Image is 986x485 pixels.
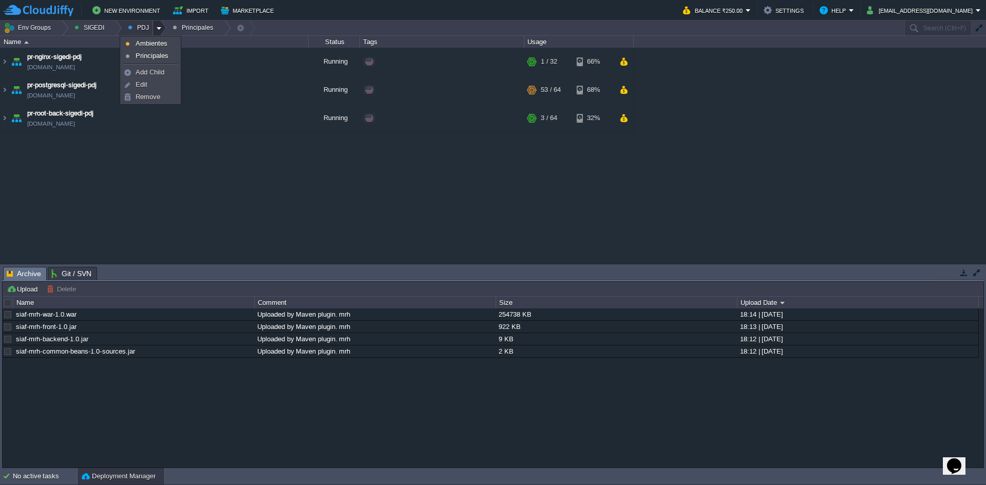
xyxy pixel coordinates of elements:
button: [EMAIL_ADDRESS][DOMAIN_NAME] [867,4,976,16]
div: 254738 KB [496,308,736,320]
button: Settings [764,4,807,16]
div: 32% [577,104,610,132]
div: 53 / 64 [541,76,561,104]
img: AMDAwAAAACH5BAEAAAAALAAAAAABAAEAAAICRAEAOw== [1,76,9,104]
a: [DOMAIN_NAME] [27,119,75,129]
div: 2 KB [496,345,736,357]
div: 18:12 | [DATE] [737,333,978,345]
button: Delete [47,284,79,294]
a: siaf-mrh-front-1.0.jar [16,323,77,331]
a: Add Child [122,67,179,78]
div: Tags [361,36,524,48]
div: 18:14 | [DATE] [737,308,978,320]
div: Usage [525,36,633,48]
div: Upload Date [738,297,978,308]
div: Name [14,297,254,308]
span: Git / SVN [51,267,91,280]
a: pr-nginx-sigedi-pdj [27,52,82,62]
a: pr-root-back-sigedi-pdj [27,108,93,119]
button: Upload [7,284,41,294]
button: Env Groups [4,21,54,35]
a: siaf-mrh-backend-1.0.jar [16,335,88,343]
button: Principales [173,21,217,35]
button: PDJ [128,21,153,35]
div: 3 / 64 [541,104,557,132]
span: Ambientes [136,40,167,47]
a: Remove [122,91,179,103]
span: Remove [136,93,160,101]
div: 68% [577,76,610,104]
img: AMDAwAAAACH5BAEAAAAALAAAAAABAAEAAAICRAEAOw== [1,48,9,75]
button: Import [173,4,212,16]
button: SIGEDI [74,21,108,35]
div: Running [309,76,360,104]
div: No active tasks [13,468,77,484]
div: Uploaded by Maven plugin. mrh [255,321,495,333]
img: AMDAwAAAACH5BAEAAAAALAAAAAABAAEAAAICRAEAOw== [9,48,24,75]
a: Ambientes [122,38,179,49]
a: siaf-mrh-war-1.0.war [16,311,77,318]
iframe: chat widget [943,444,976,475]
div: 1 / 32 [541,48,557,75]
span: Add Child [136,68,164,76]
div: 922 KB [496,321,736,333]
a: Edit [122,79,179,90]
span: Archive [7,267,41,280]
span: Principales [136,52,168,60]
div: Name [1,36,308,48]
div: Uploaded by Maven plugin. mrh [255,308,495,320]
span: [DOMAIN_NAME] [27,90,75,101]
img: AMDAwAAAACH5BAEAAAAALAAAAAABAAEAAAICRAEAOw== [9,104,24,132]
button: New Environment [92,4,163,16]
div: Uploaded by Maven plugin. mrh [255,345,495,357]
a: pr-postgresql-sigedi-pdj [27,80,97,90]
div: Uploaded by Maven plugin. mrh [255,333,495,345]
button: Help [820,4,849,16]
div: 18:13 | [DATE] [737,321,978,333]
div: Size [497,297,737,308]
button: Deployment Manager [82,471,156,481]
div: 18:12 | [DATE] [737,345,978,357]
img: AMDAwAAAACH5BAEAAAAALAAAAAABAAEAAAICRAEAOw== [9,76,24,104]
div: 9 KB [496,333,736,345]
span: [DOMAIN_NAME] [27,62,75,72]
button: Marketplace [221,4,277,16]
img: CloudJiffy [4,4,73,17]
button: Balance ₹250.00 [683,4,746,16]
a: siaf-mrh-common-beans-1.0-sources.jar [16,347,135,355]
img: AMDAwAAAACH5BAEAAAAALAAAAAABAAEAAAICRAEAOw== [1,104,9,132]
img: AMDAwAAAACH5BAEAAAAALAAAAAABAAEAAAICRAEAOw== [24,41,29,44]
div: 66% [577,48,610,75]
div: Comment [255,297,496,308]
div: Running [309,48,360,75]
div: Running [309,104,360,132]
span: Edit [136,81,147,88]
div: Status [309,36,359,48]
a: Principales [122,50,179,62]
